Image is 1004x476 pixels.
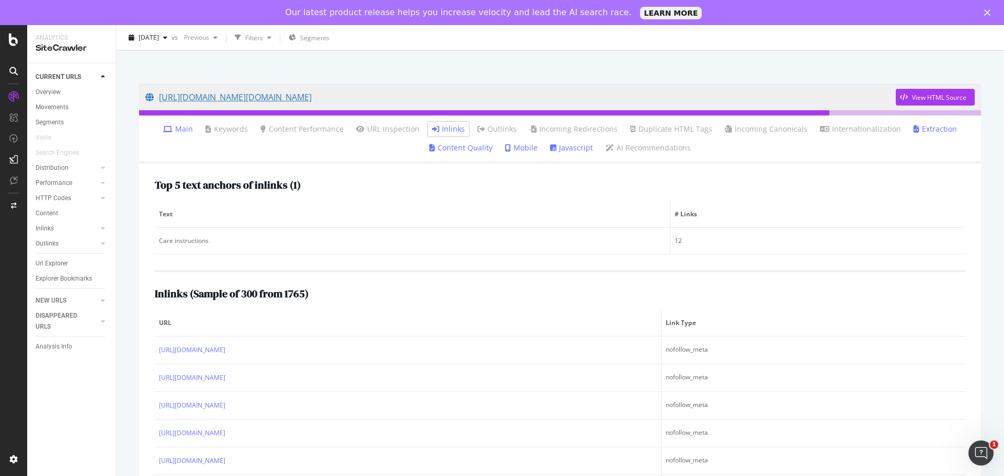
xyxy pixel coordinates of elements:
[356,124,419,134] a: URL Inspection
[36,310,88,332] div: DISAPPEARED URLS
[666,318,959,328] span: Link Type
[245,33,263,42] div: Filters
[36,273,92,284] div: Explorer Bookmarks
[36,238,98,249] a: Outlinks
[36,117,64,128] div: Segments
[429,143,493,153] a: Content Quality
[145,84,896,110] a: [URL][DOMAIN_NAME][DOMAIN_NAME]
[155,288,309,299] h2: Inlinks ( Sample of 300 from 1765 )
[172,33,180,42] span: vs
[36,87,61,98] div: Overview
[36,102,69,113] div: Movements
[968,440,994,466] iframe: Intercom live chat
[661,447,965,475] td: nofollow_meta
[36,178,98,189] a: Performance
[36,310,98,332] a: DISAPPEARED URLS
[36,193,71,204] div: HTTP Codes
[914,124,957,134] a: Extraction
[36,273,108,284] a: Explorer Bookmarks
[725,124,807,134] a: Incoming Canonicals
[159,236,666,246] div: Care instructions
[984,9,995,16] div: Close
[990,440,998,449] span: 1
[36,72,98,83] a: CURRENT URLS
[529,124,618,134] a: Incoming Redirections
[36,295,98,306] a: NEW URLS
[661,364,965,392] td: nofollow_meta
[36,223,54,234] div: Inlinks
[36,117,108,128] a: Segments
[896,89,975,106] button: View HTML Source
[661,392,965,420] td: nofollow_meta
[163,124,193,134] a: Main
[606,143,691,153] a: AI Recommendations
[286,7,632,18] div: Our latest product release helps you increase velocity and lead the AI search race.
[124,29,172,46] button: [DATE]
[432,124,465,134] a: Inlinks
[284,29,334,46] button: Segments
[180,29,222,46] button: Previous
[36,33,107,42] div: Analytics
[36,341,108,352] a: Analysis Info
[36,193,98,204] a: HTTP Codes
[159,456,225,466] a: [URL][DOMAIN_NAME]
[36,132,62,143] a: Visits
[661,420,965,447] td: nofollow_meta
[550,143,593,153] a: Javascript
[36,102,108,113] a: Movements
[36,208,58,219] div: Content
[36,132,51,143] div: Visits
[36,87,108,98] a: Overview
[675,210,959,219] span: # Links
[36,147,89,158] a: Search Engines
[36,42,107,54] div: SiteCrawler
[36,162,69,173] div: Distribution
[36,258,108,269] a: Url Explorer
[231,29,276,46] button: Filters
[155,179,301,191] h2: Top 5 text anchors of inlinks ( 1 )
[36,72,81,83] div: CURRENT URLS
[36,238,59,249] div: Outlinks
[36,208,108,219] a: Content
[36,258,68,269] div: Url Explorer
[139,33,159,42] span: 2025 Aug. 14th
[159,345,225,355] a: [URL][DOMAIN_NAME]
[912,93,966,102] div: View HTML Source
[36,178,72,189] div: Performance
[630,124,712,134] a: Duplicate HTML Tags
[36,295,66,306] div: NEW URLS
[675,236,961,246] div: 12
[36,341,72,352] div: Analysis Info
[36,147,79,158] div: Search Engines
[159,373,225,383] a: [URL][DOMAIN_NAME]
[477,124,517,134] a: Outlinks
[260,124,344,134] a: Content Performance
[159,428,225,438] a: [URL][DOMAIN_NAME]
[505,143,538,153] a: Mobile
[36,223,98,234] a: Inlinks
[159,318,654,328] span: URL
[36,162,98,173] a: Distribution
[180,33,209,42] span: Previous
[159,400,225,411] a: [URL][DOMAIN_NAME]
[300,33,329,42] span: Segments
[159,210,663,219] span: Text
[206,124,248,134] a: Keywords
[820,124,901,134] a: Internationalization
[661,336,965,364] td: nofollow_meta
[640,7,702,19] a: LEARN MORE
